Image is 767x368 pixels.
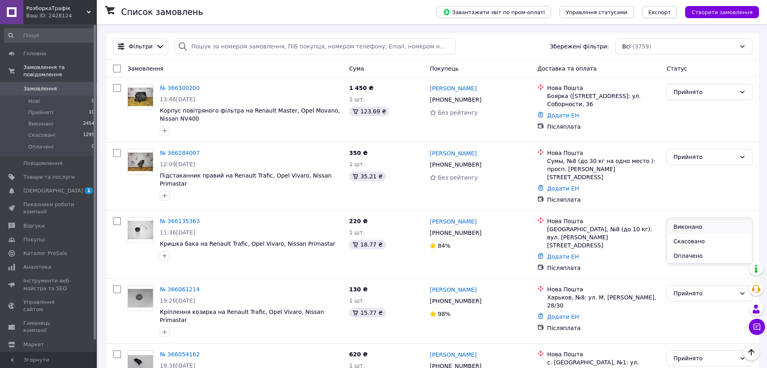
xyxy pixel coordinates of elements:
[23,236,45,243] span: Покупці
[349,96,365,102] span: 1 шт.
[547,123,660,131] div: Післяплата
[547,196,660,204] div: Післяплата
[23,299,75,313] span: Управління сайтом
[673,153,736,161] div: Прийнято
[349,218,368,224] span: 220 ₴
[673,289,736,298] div: Прийнято
[92,98,94,105] span: 0
[121,7,203,17] h1: Список замовлень
[160,240,335,247] a: Кришка бака на Renault Trafic, Opel Vivaro, Nissan Primastar
[349,308,386,318] div: 15.77 ₴
[23,263,51,271] span: Аналітика
[160,351,200,358] a: № 366054162
[547,285,660,293] div: Нова Пошта
[349,171,386,181] div: 35.21 ₴
[127,65,163,72] span: Замовлення
[92,143,94,151] span: 0
[349,286,368,293] span: 130 ₴
[160,161,195,167] span: 12:09[DATE]
[127,149,153,175] a: Фото товару
[23,320,75,334] span: Гаманець компанії
[430,286,477,294] a: [PERSON_NAME]
[667,234,752,249] li: Скасовано
[438,311,450,317] span: 98%
[160,172,332,187] a: Підстаканник правий на Renault Trafic, Opel Vivaro, Nissan Primastar
[430,230,481,236] span: [PHONE_NUMBER]
[438,109,478,116] span: Без рейтингу
[349,351,368,358] span: 620 ₴
[23,277,75,292] span: Інструменти веб-майстра та SEO
[677,8,759,15] a: Створити замовлення
[559,6,634,18] button: Управління статусами
[430,96,481,103] span: [PHONE_NUMBER]
[438,243,450,249] span: 84%
[430,217,477,226] a: [PERSON_NAME]
[692,9,752,15] span: Створити замовлення
[23,222,44,230] span: Відгуки
[349,297,365,304] span: 1 шт.
[28,98,40,105] span: Нові
[23,250,67,257] span: Каталог ProSale
[23,85,57,92] span: Замовлення
[349,240,386,249] div: 18.77 ₴
[547,293,660,309] div: Харьков, №8: ул. М. [PERSON_NAME], 28/30
[547,217,660,225] div: Нова Пошта
[642,6,677,18] button: Експорт
[127,217,153,243] a: Фото товару
[430,65,458,72] span: Покупець
[438,174,478,181] span: Без рейтингу
[160,107,340,122] a: Корпус повітряного фільтра на Renault Master, Opel Movano, Nissan NV400
[430,84,477,92] a: [PERSON_NAME]
[667,249,752,263] li: Оплачено
[23,341,44,348] span: Маркет
[547,112,579,119] a: Додати ЕН
[129,42,153,50] span: Фільтри
[547,185,579,192] a: Додати ЕН
[547,92,660,108] div: Боярка ([STREET_ADDRESS]: ул. Соборности, 36
[160,297,195,304] span: 19:26[DATE]
[547,350,660,358] div: Нова Пошта
[28,109,53,116] span: Прийняті
[622,42,631,50] span: Всі
[547,149,660,157] div: Нова Пошта
[160,229,195,236] span: 11:36[DATE]
[127,285,153,311] a: Фото товару
[349,65,364,72] span: Cума
[648,9,671,15] span: Експорт
[547,253,579,260] a: Додати ЕН
[4,28,95,43] input: Пошук
[160,218,200,224] a: № 366135363
[547,84,660,92] div: Нова Пошта
[89,109,94,116] span: 10
[83,120,94,128] span: 2454
[349,85,374,91] span: 1 450 ₴
[128,88,153,107] img: Фото товару
[667,220,752,234] li: Виконано
[160,96,195,102] span: 13:46[DATE]
[23,50,46,57] span: Головна
[749,319,765,335] button: Чат з покупцем
[537,65,597,72] span: Доставка та оплата
[547,314,579,320] a: Додати ЕН
[743,344,760,361] button: Наверх
[443,8,545,16] span: Завантажити звіт по пром-оплаті
[566,9,627,15] span: Управління статусами
[685,6,759,18] button: Створити замовлення
[673,88,736,96] div: Прийнято
[349,229,365,236] span: 1 шт.
[23,160,63,167] span: Повідомлення
[160,309,324,323] span: Кріплення козирка на Renault Trafic, Opel Vivaro, Nissan Primastar
[547,264,660,272] div: Післяплата
[349,107,389,116] div: 123.69 ₴
[349,150,368,156] span: 350 ₴
[28,120,53,128] span: Виконані
[23,201,75,215] span: Показники роботи компанії
[128,153,153,171] img: Фото товару
[128,221,153,240] img: Фото товару
[547,157,660,181] div: Сумы, №8 (до 30 кг на одно место ): просп. [PERSON_NAME][STREET_ADDRESS]
[83,132,94,139] span: 1295
[430,298,481,304] span: [PHONE_NUMBER]
[667,65,687,72] span: Статус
